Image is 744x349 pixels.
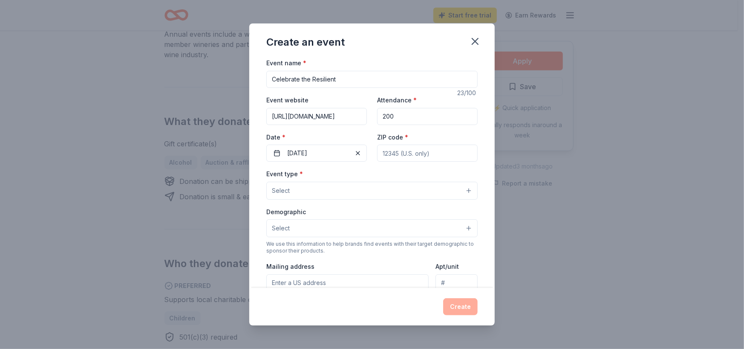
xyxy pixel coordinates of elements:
[272,186,290,196] span: Select
[266,108,367,125] input: https://www...
[272,223,290,233] span: Select
[435,274,478,291] input: #
[266,96,309,105] label: Event website
[266,170,303,178] label: Event type
[266,145,367,162] button: [DATE]
[266,133,367,142] label: Date
[266,182,478,200] button: Select
[377,108,478,125] input: 20
[266,59,306,67] label: Event name
[266,241,478,254] div: We use this information to help brands find events with their target demographic to sponsor their...
[377,96,417,105] label: Attendance
[266,71,478,88] input: Spring Fundraiser
[377,145,478,162] input: 12345 (U.S. only)
[266,262,314,271] label: Mailing address
[266,219,478,237] button: Select
[266,274,429,291] input: Enter a US address
[457,88,478,98] div: 23 /100
[266,35,345,49] div: Create an event
[377,133,408,142] label: ZIP code
[435,262,459,271] label: Apt/unit
[266,208,306,216] label: Demographic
